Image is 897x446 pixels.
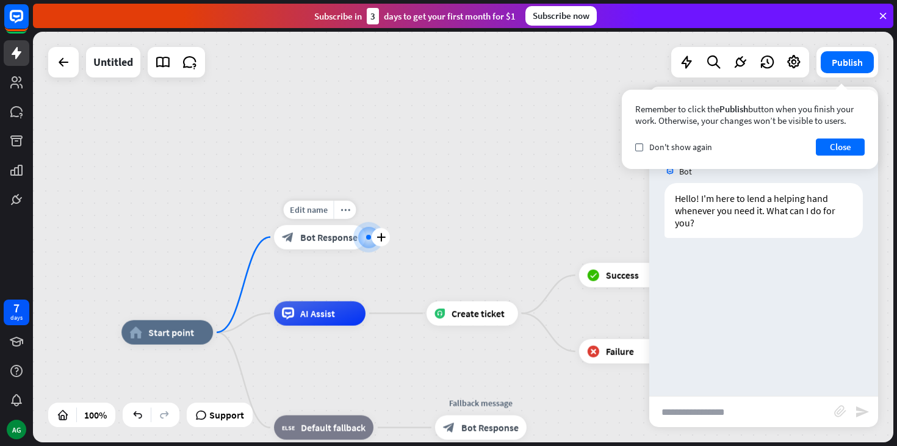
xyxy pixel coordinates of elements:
i: block_failure [587,345,600,358]
div: days [10,314,23,322]
button: Publish [821,51,874,73]
img: website_grey.svg [20,32,29,41]
span: Bot Response [461,422,519,434]
div: Subscribe now [525,6,597,26]
span: AI Assist [300,307,335,319]
div: Palabras clave [143,72,194,80]
i: home_2 [129,326,142,339]
i: block_attachment [834,405,846,417]
button: Open LiveChat chat widget [10,5,46,41]
span: Bot Response [300,231,358,243]
span: Success [606,269,639,281]
i: block_bot_response [443,422,455,434]
img: tab_domain_overview_orange.svg [51,71,60,81]
div: Hello! I'm here to lend a helping hand whenever you need it. What can I do for you? [665,183,863,238]
div: Dominio [64,72,93,80]
span: Failure [606,345,634,358]
div: v 4.0.25 [34,20,60,29]
i: block_success [587,269,600,281]
i: plus [376,233,385,242]
button: Close [816,138,865,156]
span: Start point [148,326,194,339]
div: Remember to click the button when you finish your work. Otherwise, your changes won’t be visible ... [635,103,865,126]
div: Dominio: [DOMAIN_NAME] [32,32,137,41]
span: Default fallback [301,422,366,434]
div: Untitled [93,47,133,77]
div: 7 [13,303,20,314]
i: block_bot_response [282,231,294,243]
div: Subscribe in days to get your first month for $1 [314,8,516,24]
span: Don't show again [649,142,712,153]
span: Bot [679,166,692,177]
div: AG [7,420,26,439]
i: block_fallback [282,422,295,434]
i: more_horiz [340,205,350,214]
img: logo_orange.svg [20,20,29,29]
div: Fallback message [426,397,536,409]
span: Edit name [290,204,328,215]
span: Create ticket [452,307,505,319]
span: Publish [719,103,748,115]
a: 7 days [4,300,29,325]
span: Support [209,405,244,425]
div: 100% [81,405,110,425]
i: send [855,405,870,419]
img: tab_keywords_by_traffic_grey.svg [130,71,140,81]
div: 3 [367,8,379,24]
